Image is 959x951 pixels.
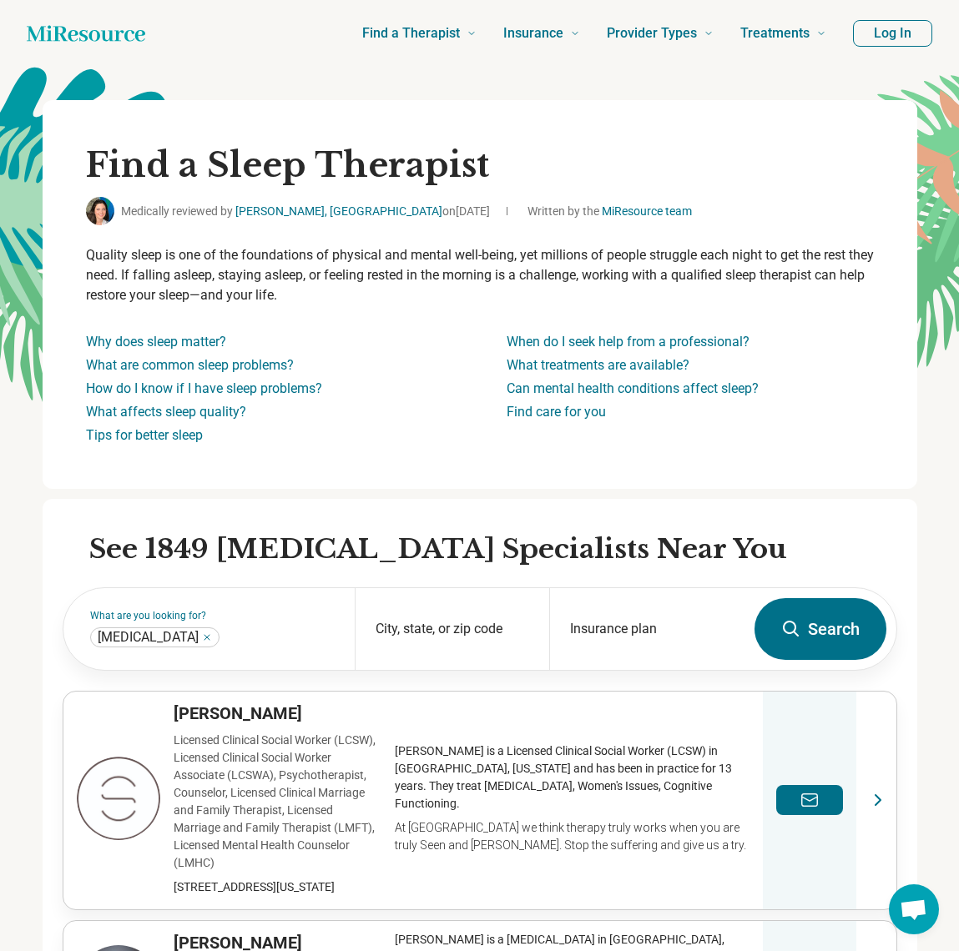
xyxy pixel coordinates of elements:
a: How do I know if I have sleep problems? [86,380,322,396]
span: [MEDICAL_DATA] [98,629,199,646]
span: Find a Therapist [362,22,460,45]
a: Find care for you [507,404,606,420]
a: Tips for better sleep [86,427,203,443]
a: What affects sleep quality? [86,404,246,420]
span: Insurance [503,22,563,45]
h2: See 1849 [MEDICAL_DATA] Specialists Near You [89,532,897,567]
p: Quality sleep is one of the foundations of physical and mental well-being, yet millions of people... [86,245,874,305]
a: When do I seek help from a professional? [507,334,750,350]
button: Log In [853,20,932,47]
span: Provider Types [607,22,697,45]
button: Insomnia [202,632,212,642]
span: Medically reviewed by [121,203,490,220]
a: [PERSON_NAME], [GEOGRAPHIC_DATA] [235,204,442,218]
button: Send a message [776,785,843,815]
a: Home page [27,17,145,50]
a: What treatments are available? [507,357,689,373]
a: MiResource team [602,204,692,218]
span: Treatments [740,22,810,45]
button: Search [755,598,886,660]
h1: Find a Sleep Therapist [86,143,874,187]
span: on [DATE] [442,204,490,218]
label: What are you looking for? [90,611,336,621]
div: Insomnia [90,627,220,647]
div: Open chat [889,884,939,934]
a: Can mental health conditions affect sleep? [507,380,759,396]
a: Why does sleep matter? [86,334,226,350]
span: Written by the [527,203,692,220]
a: What are common sleep problems? [86,357,294,373]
